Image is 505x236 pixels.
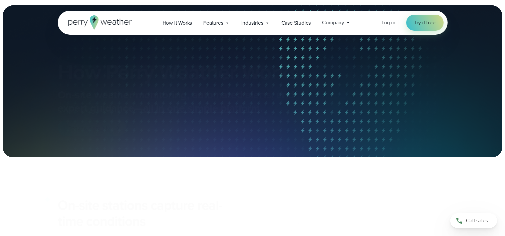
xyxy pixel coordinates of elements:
[406,15,444,31] a: Try it free
[450,213,497,228] a: Call sales
[276,16,317,30] a: Case Studies
[203,19,223,27] span: Features
[241,19,263,27] span: Industries
[414,19,436,27] span: Try it free
[382,19,396,27] a: Log in
[466,217,488,225] span: Call sales
[281,19,311,27] span: Case Studies
[382,19,396,26] span: Log in
[157,16,198,30] a: How it Works
[163,19,192,27] span: How it Works
[322,19,344,27] span: Company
